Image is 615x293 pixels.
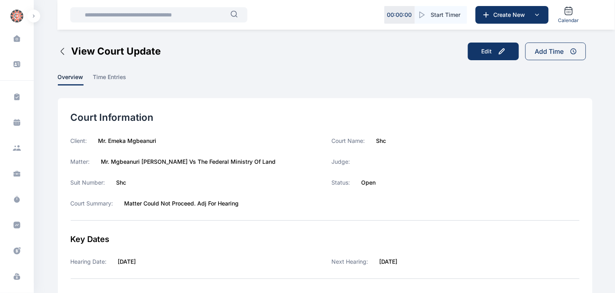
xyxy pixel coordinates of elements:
button: Edit [468,43,519,60]
span: overview [58,73,84,85]
button: Add Time [525,43,586,60]
span: Create New [490,11,532,19]
span: Start Timer [431,11,461,19]
label: shc [116,179,127,187]
div: Add Time [535,47,564,56]
label: Judge: [331,158,350,166]
label: Matter: [71,158,90,166]
span: View Court Update [72,45,161,58]
label: Mr. Emeka Mgbeanuri [98,137,157,145]
label: Client: [71,137,87,145]
a: Calendar [555,3,582,27]
button: View Court Update [58,45,161,58]
label: shc [376,137,386,145]
label: Status: [331,179,350,187]
span: Calendar [558,17,579,24]
label: Suit Number: [71,179,105,187]
div: Edit [482,47,492,55]
div: Key Dates [71,234,580,245]
label: Hearing Date: [71,258,107,265]
button: Start Timer [415,6,467,24]
label: Open [361,179,376,187]
label: [DATE] [118,258,136,265]
div: Court Information [71,111,580,124]
a: time entries [93,73,136,85]
span: time entries [93,73,127,85]
label: Next Hearing: [331,258,368,266]
label: Court Name: [331,137,365,145]
button: Create New [476,6,549,24]
label: Court Summary: [71,199,113,208]
label: [DATE] [379,258,397,266]
a: overview [58,73,93,85]
p: 00 : 00 : 00 [387,11,412,19]
label: Mr. Mgbeanuri [PERSON_NAME] Vs The Federal Ministry Of Land [101,158,276,166]
label: Matter could not proceed. Adj for hearing [125,199,239,208]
